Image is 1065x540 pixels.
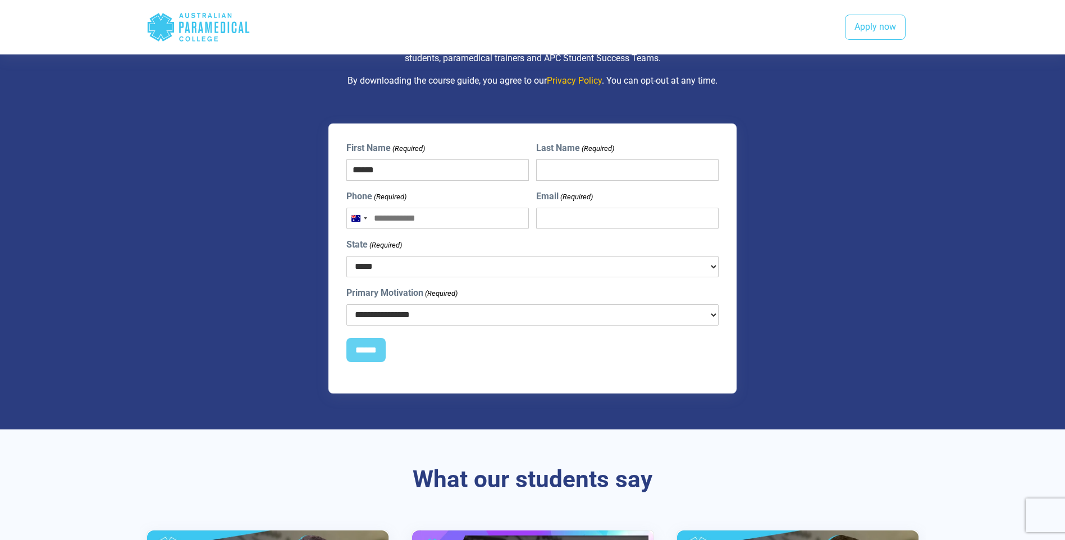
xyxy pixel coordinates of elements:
[536,141,614,155] label: Last Name
[147,9,250,45] div: Australian Paramedical College
[373,191,406,203] span: (Required)
[547,75,602,86] a: Privacy Policy
[391,143,425,154] span: (Required)
[204,74,861,88] p: By downloading the course guide, you agree to our . You can opt-out at any time.
[346,238,402,251] label: State
[347,208,371,228] button: Selected country
[581,143,615,154] span: (Required)
[845,15,906,40] a: Apply now
[424,288,458,299] span: (Required)
[204,465,861,494] h3: What our students say
[368,240,402,251] span: (Required)
[560,191,593,203] span: (Required)
[346,141,425,155] label: First Name
[346,190,406,203] label: Phone
[536,190,593,203] label: Email
[346,286,458,300] label: Primary Motivation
